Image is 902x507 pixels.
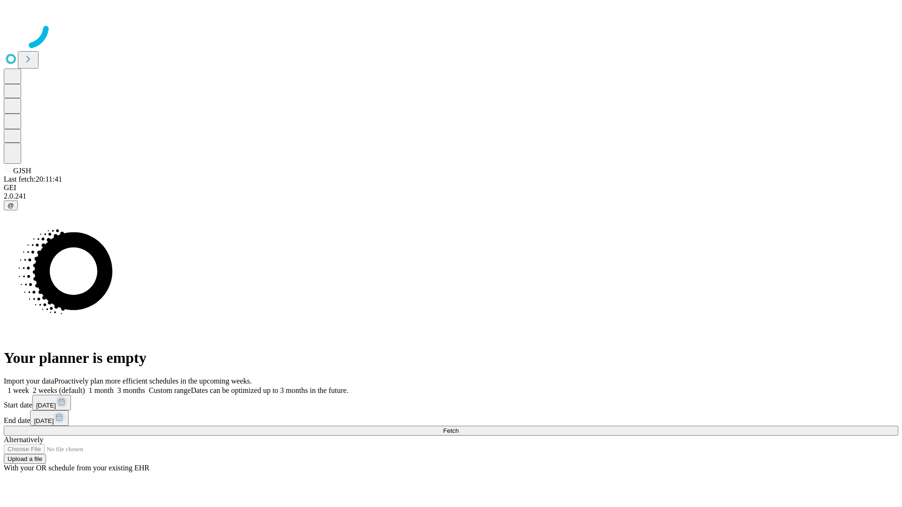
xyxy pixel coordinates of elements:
[8,202,14,209] span: @
[34,417,54,424] span: [DATE]
[191,386,348,394] span: Dates can be optimized up to 3 months in the future.
[4,200,18,210] button: @
[4,454,46,464] button: Upload a file
[36,402,56,409] span: [DATE]
[54,377,252,385] span: Proactively plan more efficient schedules in the upcoming weeks.
[89,386,114,394] span: 1 month
[4,184,898,192] div: GEI
[13,167,31,175] span: GJSH
[30,410,69,426] button: [DATE]
[149,386,191,394] span: Custom range
[4,349,898,367] h1: Your planner is empty
[4,410,898,426] div: End date
[117,386,145,394] span: 3 months
[4,377,54,385] span: Import your data
[33,386,85,394] span: 2 weeks (default)
[32,395,71,410] button: [DATE]
[4,192,898,200] div: 2.0.241
[443,427,459,434] span: Fetch
[4,464,149,472] span: With your OR schedule from your existing EHR
[4,395,898,410] div: Start date
[4,436,43,444] span: Alternatively
[4,175,62,183] span: Last fetch: 20:11:41
[8,386,29,394] span: 1 week
[4,426,898,436] button: Fetch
